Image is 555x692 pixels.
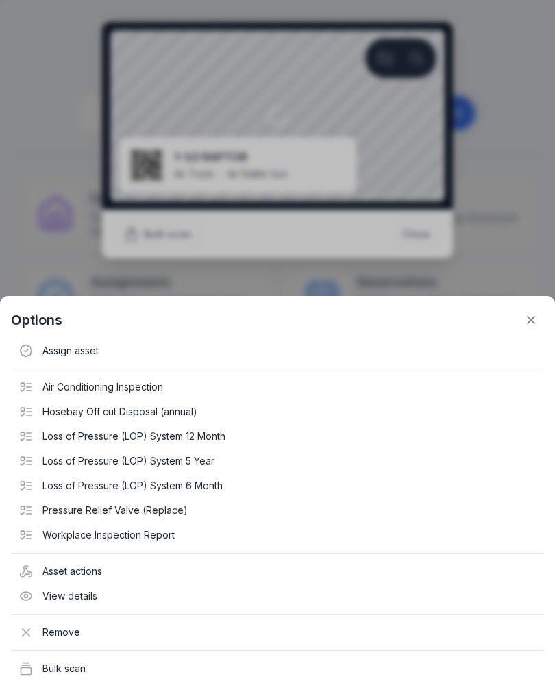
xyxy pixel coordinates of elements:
div: Workplace Inspection Report [11,523,544,547]
div: Pressure Relief Valve (Replace) [11,498,544,523]
div: Loss of Pressure (LOP) System 5 Year [11,449,544,473]
div: Bulk scan [11,656,544,681]
div: Asset actions [11,559,544,584]
div: Hosebay Off cut Disposal (annual) [11,399,544,424]
div: Loss of Pressure (LOP) System 12 Month [11,424,544,449]
div: View details [11,584,544,608]
strong: Options [11,310,62,330]
div: Loss of Pressure (LOP) System 6 Month [11,473,544,498]
div: Air Conditioning Inspection [11,375,544,399]
div: Assign asset [11,338,544,363]
div: Remove [11,620,544,645]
